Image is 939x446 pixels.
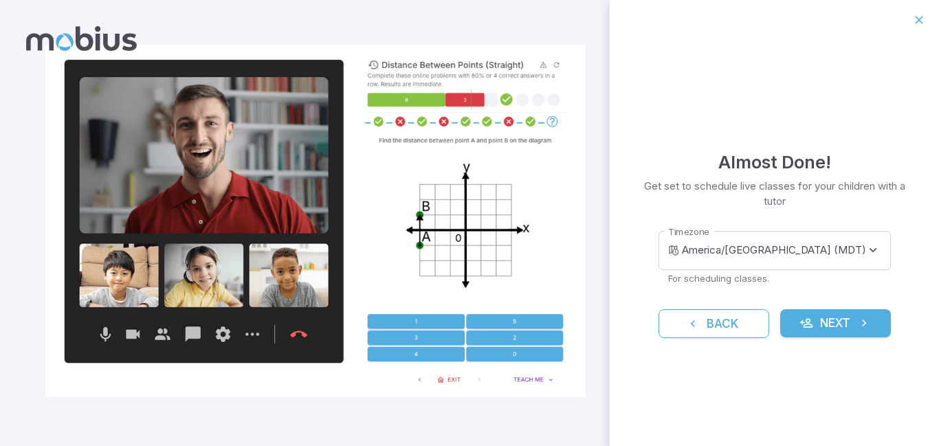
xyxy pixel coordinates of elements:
p: Get set to schedule live classes for your children with a tutor [643,179,906,209]
p: For scheduling classes. [668,272,881,285]
div: America/[GEOGRAPHIC_DATA] (MDT) [682,231,890,270]
button: Next [780,309,891,338]
label: Timezone [668,225,709,238]
h4: Almost Done! [718,148,831,176]
img: parent_5-illustration [45,45,585,397]
button: Back [659,309,769,338]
